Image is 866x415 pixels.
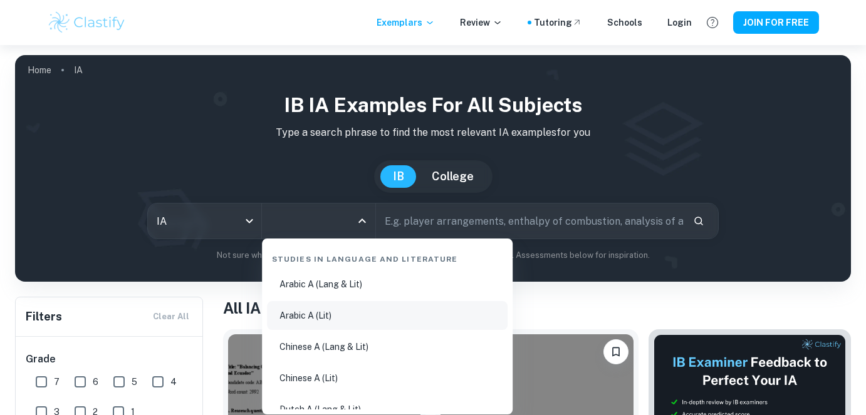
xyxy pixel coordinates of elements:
[93,375,98,389] span: 6
[267,332,508,361] li: Chinese A (Lang & Lit)
[460,16,503,29] p: Review
[419,165,486,188] button: College
[688,210,709,232] button: Search
[26,352,194,367] h6: Grade
[267,364,508,392] li: Chinese A (Lit)
[667,16,692,29] a: Login
[25,90,841,120] h1: IB IA examples for all subjects
[148,203,261,238] div: IA
[267,301,508,330] li: Arabic A (Lit)
[25,249,841,262] p: Not sure what to search for? You can always look through our example Internal Assessments below f...
[607,16,642,29] a: Schools
[353,212,371,230] button: Close
[267,243,508,270] div: Studies in Language and Literature
[54,375,60,389] span: 7
[47,10,127,35] img: Clastify logo
[376,203,683,238] input: E.g. player arrangements, enthalpy of combustion, analysis of a big city...
[170,375,177,389] span: 4
[267,270,508,299] li: Arabic A (Lang & Lit)
[25,125,841,140] p: Type a search phrase to find the most relevant IA examples for you
[223,297,851,319] h1: All IA Examples
[377,16,435,29] p: Exemplars
[28,61,51,79] a: Home
[15,55,851,282] img: profile cover
[26,308,62,325] h6: Filters
[380,165,417,188] button: IB
[132,375,137,389] span: 5
[702,12,723,33] button: Help and Feedback
[74,63,83,77] p: IA
[534,16,582,29] a: Tutoring
[733,11,819,34] button: JOIN FOR FREE
[603,339,629,364] button: Please log in to bookmark exemplars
